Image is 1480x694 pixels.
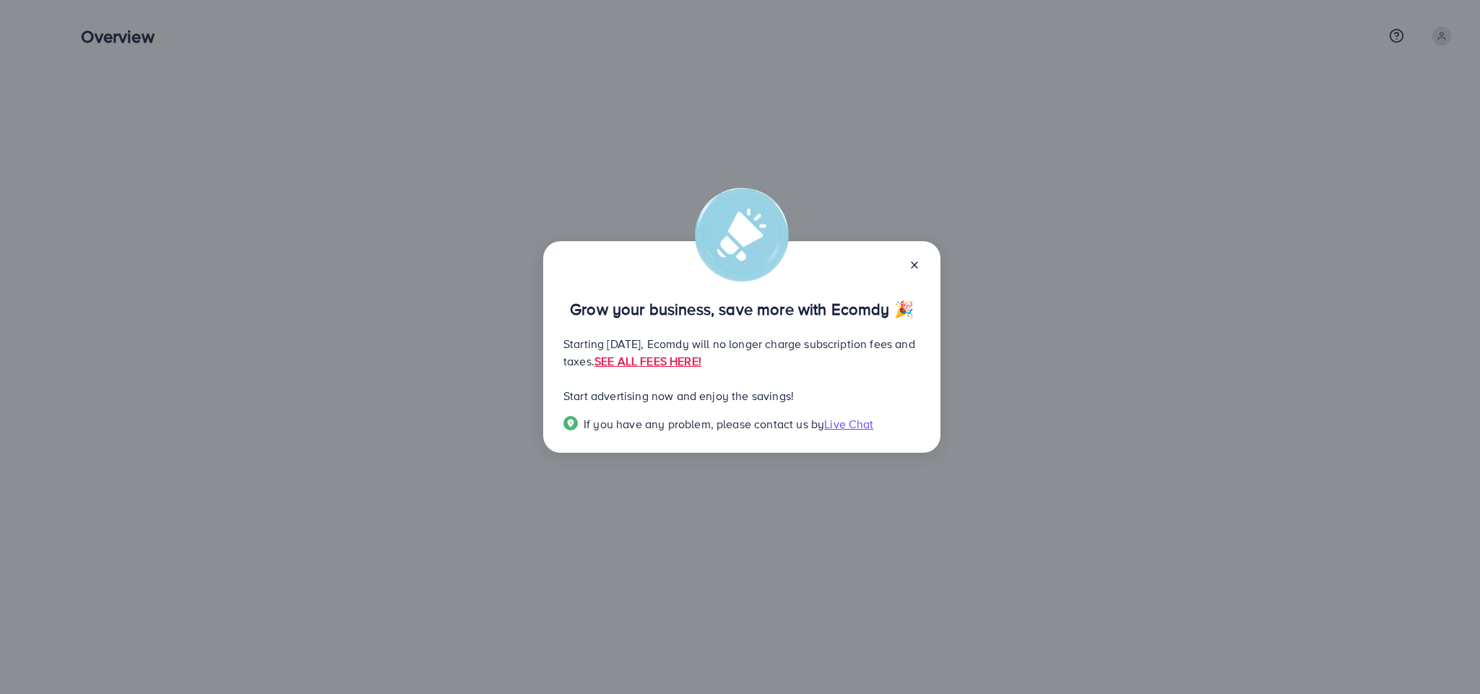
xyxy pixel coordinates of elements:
[563,416,578,430] img: Popup guide
[695,188,789,282] img: alert
[584,416,824,432] span: If you have any problem, please contact us by
[563,300,920,318] p: Grow your business, save more with Ecomdy 🎉
[824,416,873,432] span: Live Chat
[563,387,920,404] p: Start advertising now and enjoy the savings!
[594,353,701,369] a: SEE ALL FEES HERE!
[563,335,920,370] p: Starting [DATE], Ecomdy will no longer charge subscription fees and taxes.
